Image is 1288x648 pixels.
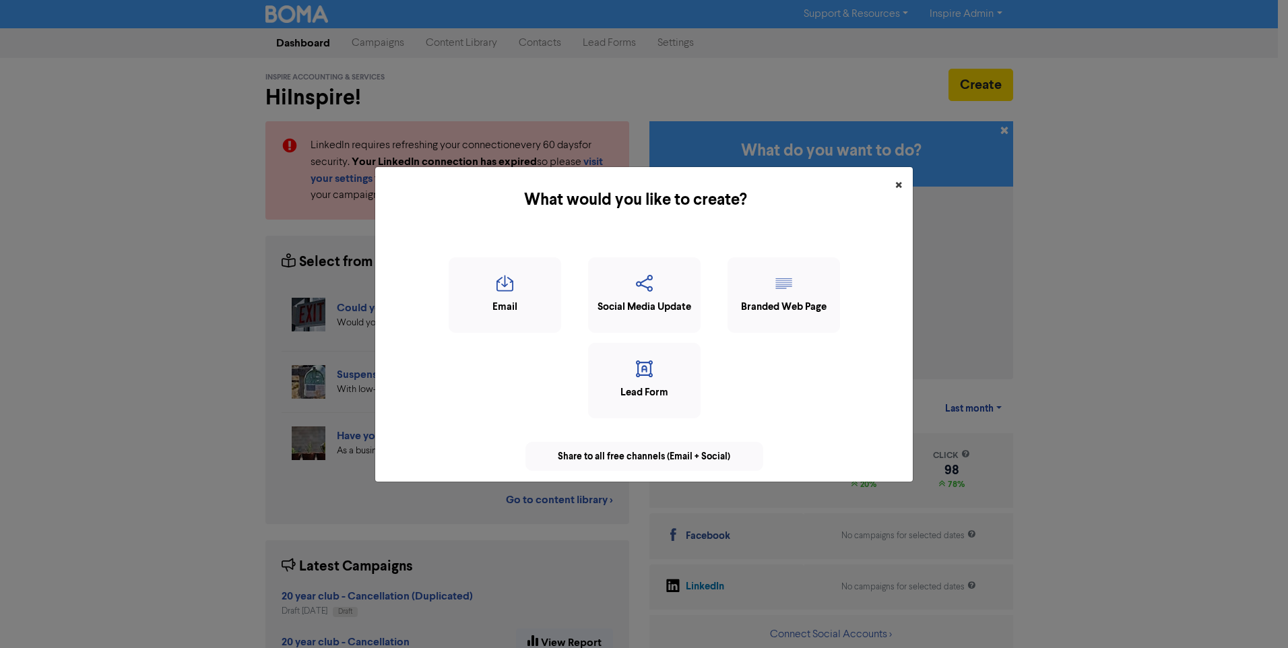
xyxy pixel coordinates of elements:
h5: What would you like to create? [386,188,884,212]
button: Close [884,167,913,205]
div: Share to all free channels (Email + Social) [525,442,763,471]
iframe: Chat Widget [1221,583,1288,648]
div: Lead Form [595,385,693,401]
div: Branded Web Page [735,300,833,315]
span: × [895,176,902,196]
div: Email [456,300,554,315]
div: Social Media Update [595,300,693,315]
